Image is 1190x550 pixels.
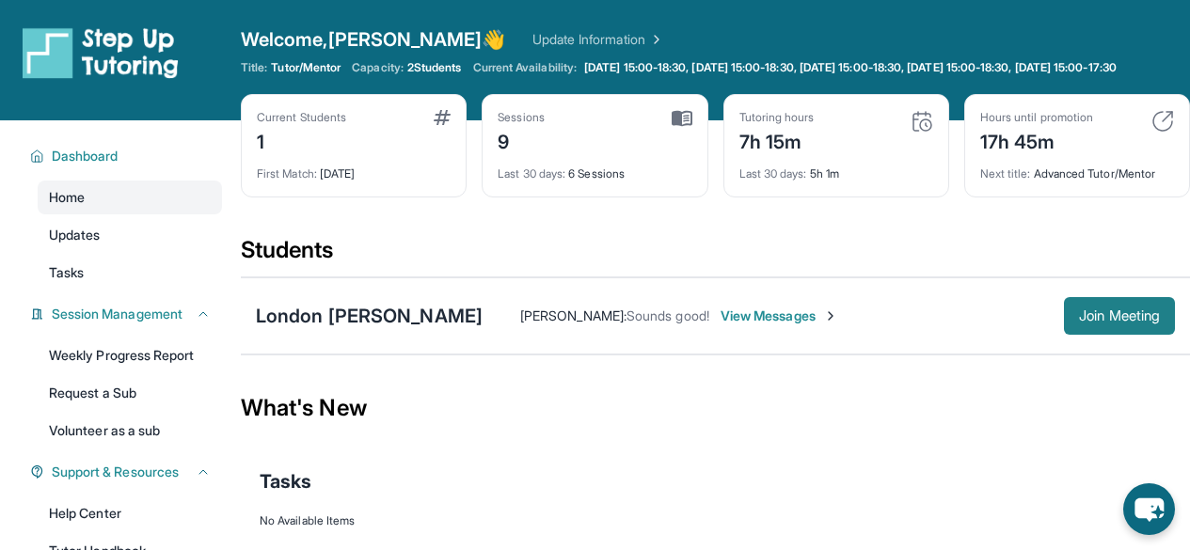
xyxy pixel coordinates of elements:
span: Updates [49,226,101,244]
span: View Messages [721,306,838,325]
div: Students [241,235,1190,276]
span: Capacity: [352,60,404,75]
a: Update Information [532,30,664,49]
button: Join Meeting [1064,297,1175,335]
span: Last 30 days : [498,166,565,181]
img: card [1151,110,1174,133]
div: Current Students [257,110,346,125]
img: card [672,110,692,127]
div: No Available Items [260,513,1171,528]
span: Next title : [980,166,1031,181]
div: 7h 15m [739,125,815,155]
img: Chevron Right [645,30,664,49]
a: Help Center [38,496,222,530]
span: Title: [241,60,267,75]
a: Updates [38,218,222,252]
span: [DATE] 15:00-18:30, [DATE] 15:00-18:30, [DATE] 15:00-18:30, [DATE] 15:00-18:30, [DATE] 15:00-17:30 [584,60,1117,75]
div: London [PERSON_NAME] [256,303,483,329]
span: [PERSON_NAME] : [520,307,627,323]
span: Support & Resources [52,463,179,481]
img: logo [23,26,179,79]
div: Sessions [498,110,545,125]
div: 17h 45m [980,125,1093,155]
div: Tutoring hours [739,110,815,125]
div: [DATE] [257,155,451,181]
span: Session Management [52,305,182,323]
div: 9 [498,125,545,155]
span: First Match : [257,166,317,181]
button: Dashboard [44,147,211,165]
span: Join Meeting [1079,310,1160,322]
button: Session Management [44,305,211,323]
div: 5h 1m [739,155,933,181]
a: Weekly Progress Report [38,338,222,372]
span: Current Availability: [473,60,577,75]
img: card [434,110,451,125]
div: 6 Sessions [498,155,691,181]
span: Tasks [260,468,311,495]
div: Advanced Tutor/Mentor [980,155,1174,181]
a: [DATE] 15:00-18:30, [DATE] 15:00-18:30, [DATE] 15:00-18:30, [DATE] 15:00-18:30, [DATE] 15:00-17:30 [580,60,1120,75]
span: Last 30 days : [739,166,807,181]
a: Request a Sub [38,376,222,410]
span: Tasks [49,263,84,282]
button: Support & Resources [44,463,211,481]
span: 2 Students [407,60,462,75]
span: Home [49,188,85,207]
button: chat-button [1123,483,1175,535]
span: Sounds good! [627,307,709,323]
span: Tutor/Mentor [271,60,341,75]
a: Volunteer as a sub [38,414,222,448]
a: Tasks [38,256,222,290]
span: Dashboard [52,147,119,165]
a: Home [38,181,222,214]
div: Hours until promotion [980,110,1093,125]
img: Chevron-Right [823,308,838,323]
img: card [911,110,933,133]
span: Welcome, [PERSON_NAME] 👋 [241,26,506,53]
div: What's New [241,367,1190,449]
div: 1 [257,125,346,155]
